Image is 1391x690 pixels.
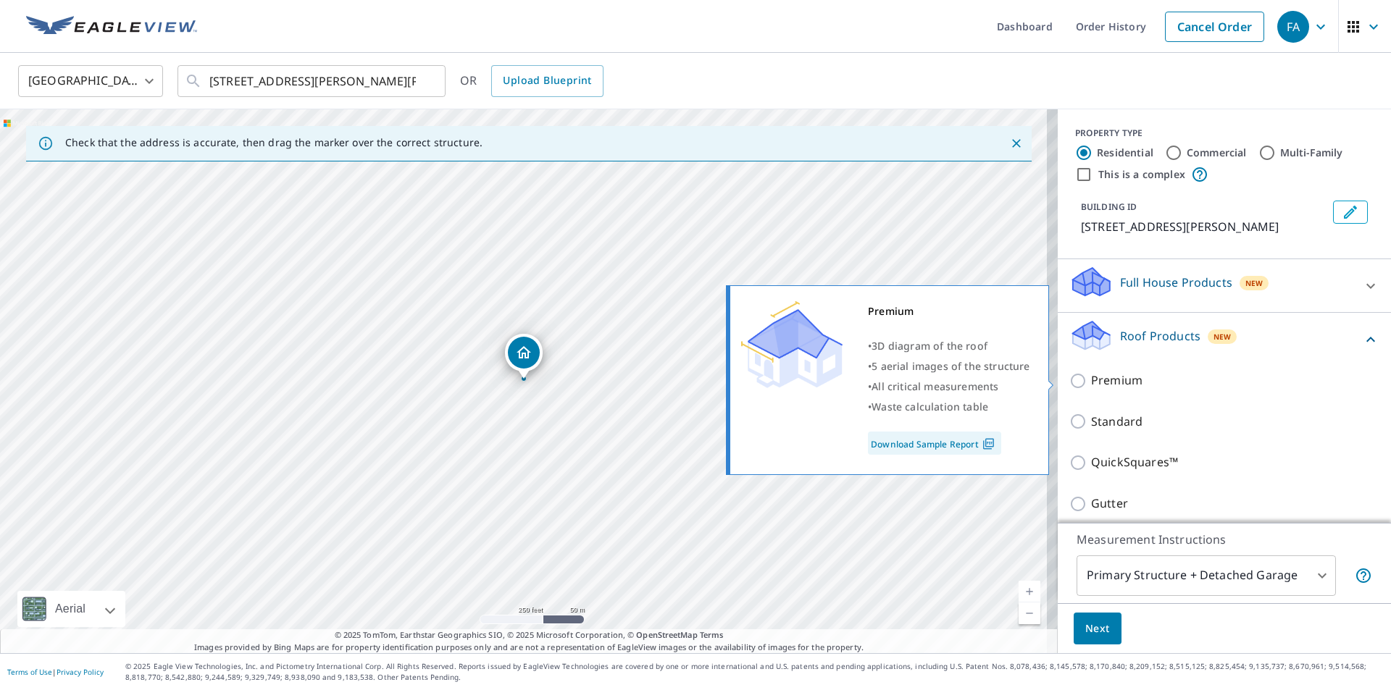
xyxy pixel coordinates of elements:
[1355,567,1372,584] span: Your report will include the primary structure and a detached garage if one exists.
[26,16,197,38] img: EV Logo
[1165,12,1264,42] a: Cancel Order
[1333,201,1368,224] button: Edit building 1
[872,359,1029,373] span: 5 aerial images of the structure
[1097,146,1153,160] label: Residential
[335,629,724,641] span: © 2025 TomTom, Earthstar Geographics SIO, © 2025 Microsoft Corporation, ©
[1077,555,1336,596] div: Primary Structure + Detached Garage
[1069,319,1379,360] div: Roof ProductsNew
[505,334,543,379] div: Dropped pin, building 1, Residential property, 7 Wasson Dr Poughkeepsie, NY 12603
[1091,495,1128,513] p: Gutter
[872,379,998,393] span: All critical measurements
[51,591,90,627] div: Aerial
[868,336,1030,356] div: •
[1069,265,1379,306] div: Full House ProductsNew
[1120,274,1232,291] p: Full House Products
[636,629,697,640] a: OpenStreetMap
[868,356,1030,376] div: •
[868,397,1030,417] div: •
[872,400,988,413] span: Waste calculation table
[1091,413,1143,431] p: Standard
[460,65,603,97] div: OR
[1074,613,1121,645] button: Next
[7,668,104,676] p: |
[1187,146,1247,160] label: Commercial
[1245,277,1263,289] span: New
[7,667,52,677] a: Terms of Use
[65,136,483,149] p: Check that the address is accurate, then drag the marker over the correct structure.
[868,432,1001,455] a: Download Sample Report
[741,301,843,388] img: Premium
[1280,146,1343,160] label: Multi-Family
[1277,11,1309,43] div: FA
[1098,167,1185,182] label: This is a complex
[491,65,603,97] a: Upload Blueprint
[1077,531,1372,548] p: Measurement Instructions
[872,339,987,353] span: 3D diagram of the roof
[1075,127,1374,140] div: PROPERTY TYPE
[1091,453,1178,471] p: QuickSquares™
[125,661,1384,683] p: © 2025 Eagle View Technologies, Inc. and Pictometry International Corp. All Rights Reserved. Repo...
[1120,327,1200,345] p: Roof Products
[1091,371,1143,390] p: Premium
[700,629,724,640] a: Terms
[18,61,163,101] div: [GEOGRAPHIC_DATA]
[57,667,104,677] a: Privacy Policy
[1085,620,1110,638] span: Next
[1007,134,1026,153] button: Close
[1019,602,1040,624] a: Current Level 17, Zoom Out
[1081,218,1327,235] p: [STREET_ADDRESS][PERSON_NAME]
[503,72,591,90] span: Upload Blueprint
[1214,331,1232,342] span: New
[1019,581,1040,602] a: Current Level 17, Zoom In
[17,591,125,627] div: Aerial
[979,437,998,450] img: Pdf Icon
[209,61,416,101] input: Search by address or latitude-longitude
[868,376,1030,397] div: •
[868,301,1030,321] div: Premium
[1081,201,1137,213] p: BUILDING ID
